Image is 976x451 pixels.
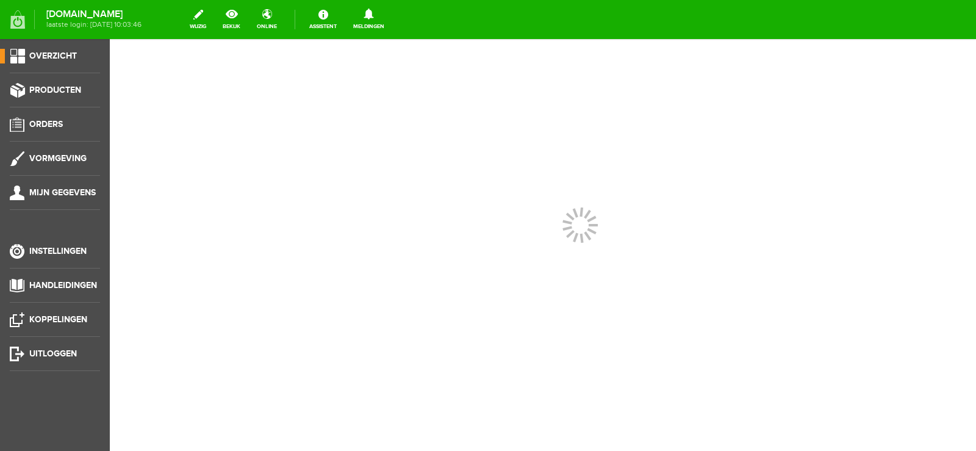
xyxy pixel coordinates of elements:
span: Producten [29,85,81,95]
span: Handleidingen [29,280,97,290]
strong: [DOMAIN_NAME] [46,11,142,18]
span: Orders [29,119,63,129]
span: Overzicht [29,51,77,61]
span: Uitloggen [29,348,77,359]
span: Instellingen [29,246,87,256]
a: online [249,6,284,33]
a: Assistent [302,6,344,33]
span: laatste login: [DATE] 10:03:46 [46,21,142,28]
a: Meldingen [346,6,392,33]
span: Vormgeving [29,153,87,164]
span: Mijn gegevens [29,187,96,198]
a: bekijk [215,6,248,33]
a: wijzig [182,6,213,33]
span: Koppelingen [29,314,87,325]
